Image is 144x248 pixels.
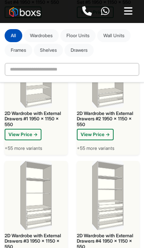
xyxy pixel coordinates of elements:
img: Boxs Store logo [9,7,41,17]
div: 2D Wardrobe with External Drawers #1 1950 x 1150 x 550 [5,111,68,127]
button: Frames [5,44,32,57]
img: 2D Wardrobe with External Drawers #3 1950 x 1150 x 550 [20,161,52,230]
img: 2D Wardrobe with External Drawers #4 1950 x 1150 x 550 [92,161,124,230]
button: Shelves [34,44,63,57]
button: Wardrobes [24,29,59,42]
a: 2D Wardrobe with External Drawers #2 1950 x 1150 x 5502D Wardrobe with External Drawers #2 1950 x... [77,39,140,155]
button: Drawers [65,44,94,57]
div: 2D Wardrobe with External Drawers #2 1950 x 1150 x 550 [77,111,140,127]
span: +55 more variants [77,145,114,152]
button: Wall Units [97,29,131,42]
button: View Price → [5,129,41,140]
button: All [5,29,22,42]
span: +55 more variants [5,145,42,152]
button: Floor Units [60,29,96,42]
a: 2D Wardrobe with External Drawers #1 1950 x 1150 x 5502D Wardrobe with External Drawers #1 1950 x... [5,39,68,155]
button: View Price → [77,129,114,140]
